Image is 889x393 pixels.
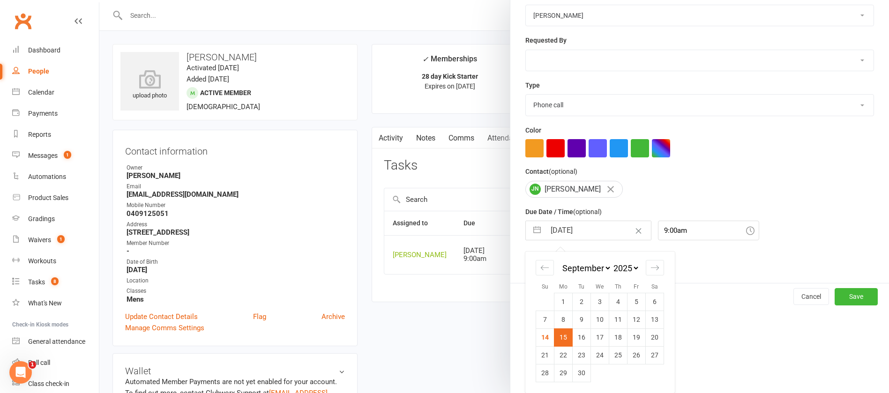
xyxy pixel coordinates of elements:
[12,124,99,145] a: Reports
[573,364,591,382] td: Tuesday, September 30, 2025
[28,67,49,75] div: People
[628,328,646,346] td: Friday, September 19, 2025
[554,346,573,364] td: Monday, September 22, 2025
[12,208,99,230] a: Gradings
[578,283,584,290] small: Tu
[634,283,639,290] small: Fr
[28,152,58,159] div: Messages
[64,151,71,159] span: 1
[573,208,602,215] small: (optional)
[28,299,62,307] div: What's New
[591,293,609,311] td: Wednesday, September 3, 2025
[651,283,658,290] small: Sa
[57,235,65,243] span: 1
[525,252,674,393] div: Calendar
[12,187,99,208] a: Product Sales
[29,361,36,369] span: 1
[28,338,85,345] div: General attendance
[615,283,621,290] small: Th
[549,168,577,175] small: (optional)
[835,288,878,305] button: Save
[12,352,99,373] a: Roll call
[646,293,664,311] td: Saturday, September 6, 2025
[573,328,591,346] td: Tuesday, September 16, 2025
[591,328,609,346] td: Wednesday, September 17, 2025
[28,257,56,265] div: Workouts
[12,251,99,272] a: Workouts
[609,328,628,346] td: Thursday, September 18, 2025
[554,293,573,311] td: Monday, September 1, 2025
[628,346,646,364] td: Friday, September 26, 2025
[525,125,541,135] label: Color
[573,311,591,328] td: Tuesday, September 9, 2025
[28,173,66,180] div: Automations
[554,311,573,328] td: Monday, September 8, 2025
[525,249,580,260] label: Email preferences
[525,35,567,45] label: Requested By
[536,346,554,364] td: Sunday, September 21, 2025
[628,293,646,311] td: Friday, September 5, 2025
[12,40,99,61] a: Dashboard
[630,222,647,239] button: Clear Date
[554,328,573,346] td: Selected. Monday, September 15, 2025
[28,380,69,387] div: Class check-in
[573,293,591,311] td: Tuesday, September 2, 2025
[646,260,664,275] div: Move forward to switch to the next month.
[554,364,573,382] td: Monday, September 29, 2025
[12,331,99,352] a: General attendance kiosk mode
[28,278,45,286] div: Tasks
[525,166,577,177] label: Contact
[609,293,628,311] td: Thursday, September 4, 2025
[596,283,604,290] small: We
[12,61,99,82] a: People
[542,283,548,290] small: Su
[646,328,664,346] td: Saturday, September 20, 2025
[536,328,554,346] td: Sunday, September 14, 2025
[559,283,568,290] small: Mo
[536,364,554,382] td: Sunday, September 28, 2025
[28,131,51,138] div: Reports
[28,46,60,54] div: Dashboard
[28,359,50,366] div: Roll call
[28,236,51,244] div: Waivers
[12,293,99,314] a: What's New
[51,277,59,285] span: 8
[28,215,55,222] div: Gradings
[12,230,99,251] a: Waivers 1
[536,260,554,275] div: Move backward to switch to the previous month.
[9,361,32,384] iframe: Intercom live chat
[28,110,58,117] div: Payments
[646,346,664,364] td: Saturday, September 27, 2025
[628,311,646,328] td: Friday, September 12, 2025
[12,82,99,103] a: Calendar
[536,311,554,328] td: Sunday, September 7, 2025
[609,346,628,364] td: Thursday, September 25, 2025
[525,80,540,90] label: Type
[609,311,628,328] td: Thursday, September 11, 2025
[12,272,99,293] a: Tasks 8
[28,194,68,201] div: Product Sales
[530,184,541,195] span: JN
[646,311,664,328] td: Saturday, September 13, 2025
[591,346,609,364] td: Wednesday, September 24, 2025
[525,207,602,217] label: Due Date / Time
[28,89,54,96] div: Calendar
[11,9,35,33] a: Clubworx
[793,288,829,305] button: Cancel
[12,166,99,187] a: Automations
[573,346,591,364] td: Tuesday, September 23, 2025
[12,103,99,124] a: Payments
[12,145,99,166] a: Messages 1
[591,311,609,328] td: Wednesday, September 10, 2025
[525,181,623,198] div: [PERSON_NAME]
